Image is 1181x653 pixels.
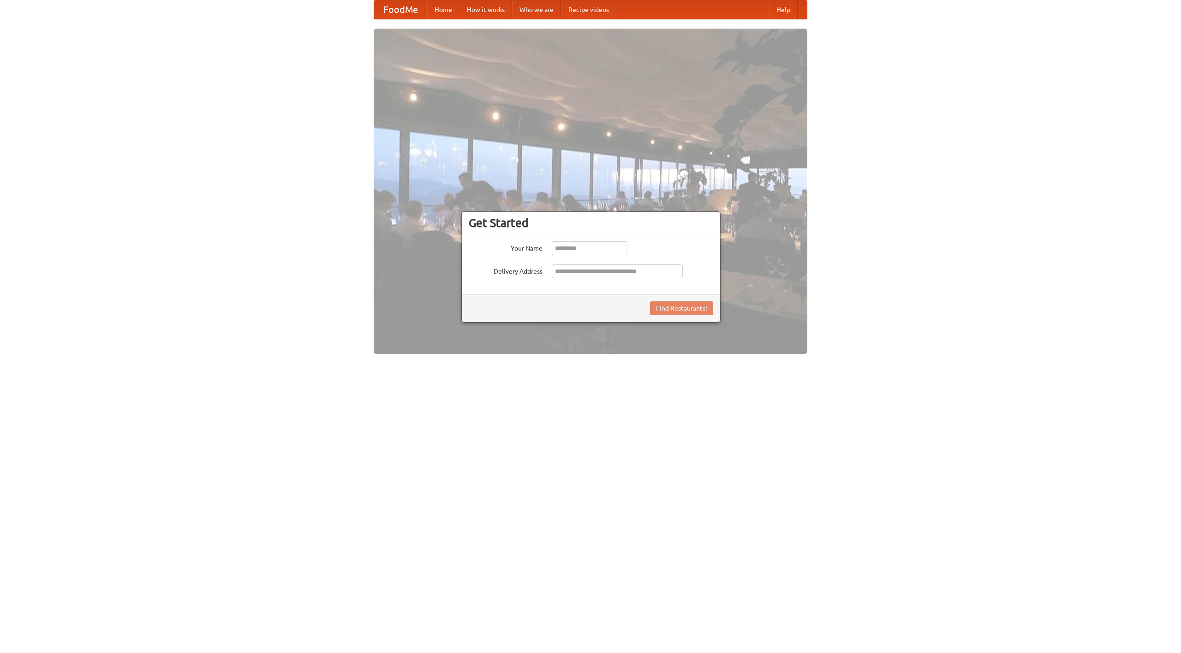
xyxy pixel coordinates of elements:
a: Help [769,0,798,19]
button: Find Restaurants! [650,301,713,315]
h3: Get Started [469,216,713,230]
a: How it works [459,0,512,19]
a: Home [427,0,459,19]
a: Recipe videos [561,0,616,19]
a: FoodMe [374,0,427,19]
a: Who we are [512,0,561,19]
label: Your Name [469,241,543,253]
label: Delivery Address [469,264,543,276]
